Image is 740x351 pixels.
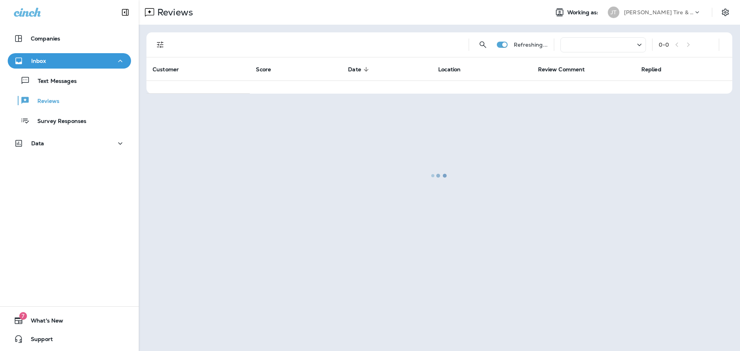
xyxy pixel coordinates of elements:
[8,31,131,46] button: Companies
[8,92,131,109] button: Reviews
[8,331,131,347] button: Support
[8,53,131,69] button: Inbox
[31,58,46,64] p: Inbox
[23,336,53,345] span: Support
[31,140,44,146] p: Data
[8,72,131,89] button: Text Messages
[8,313,131,328] button: 7What's New
[19,312,27,320] span: 7
[114,5,136,20] button: Collapse Sidebar
[30,118,86,125] p: Survey Responses
[30,98,59,105] p: Reviews
[31,35,60,42] p: Companies
[23,317,63,327] span: What's New
[8,113,131,129] button: Survey Responses
[8,136,131,151] button: Data
[30,78,77,85] p: Text Messages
